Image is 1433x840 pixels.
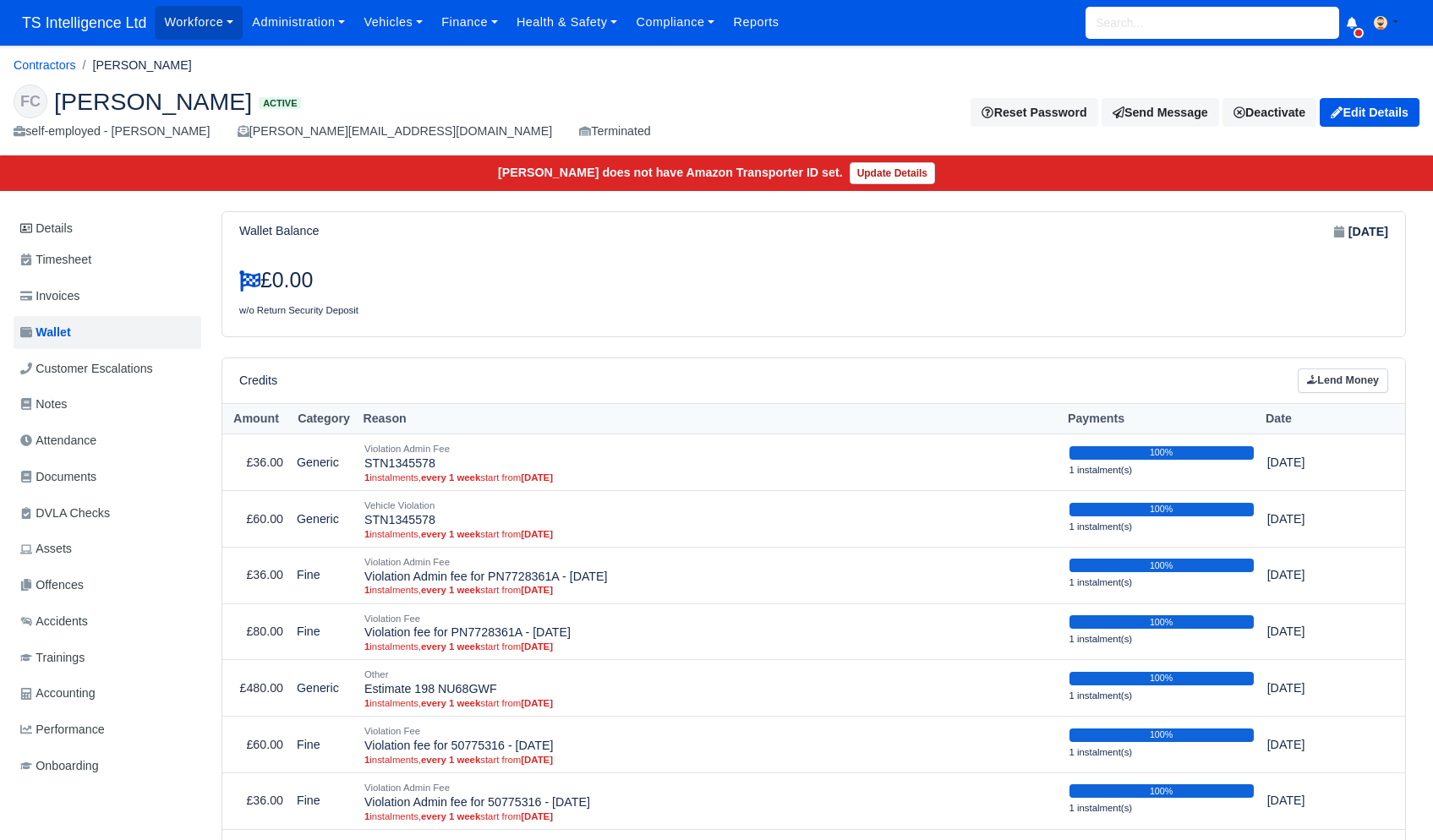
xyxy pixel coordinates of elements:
[20,286,79,306] span: Invoices
[358,772,1063,829] td: Violation Admin fee for 50775316 - [DATE]
[358,547,1063,603] td: Violation Admin fee for PN7728361A - [DATE]
[364,557,450,567] small: Violation Admin Fee
[1069,747,1133,757] small: 1 instalment(s)
[290,603,358,660] td: Fine
[1261,490,1370,547] td: [DATE]
[14,532,201,565] a: Assets
[1261,434,1370,491] td: [DATE]
[1069,503,1254,516] div: 100%
[222,490,290,547] td: £60.00
[239,268,801,293] h3: £0.00
[14,7,155,40] a: TS Intelligence Ltd
[290,772,358,829] td: Fine
[222,717,290,773] td: £60.00
[155,6,243,39] a: Workforce
[14,280,201,313] a: Invoices
[290,434,358,491] td: Generic
[364,444,450,454] small: Violation Admin Fee
[354,6,432,39] a: Vehicles
[14,85,47,118] div: FC
[222,660,290,717] td: £480.00
[364,726,420,736] small: Violation Fee
[364,810,1056,822] small: instalments, start from
[14,6,155,40] span: TS Intelligence Ltd
[364,641,1056,652] small: instalments, start from
[1261,403,1370,434] th: Date
[971,98,1097,127] button: Reset Password
[850,162,935,184] a: Update Details
[358,660,1063,717] td: Estimate 198 NU68GWF
[14,461,201,494] a: Documents
[1069,690,1133,701] small: 1 instalment(s)
[20,467,96,487] span: Documents
[20,684,96,703] span: Accounting
[222,403,290,434] th: Amount
[238,122,553,141] div: [PERSON_NAME][EMAIL_ADDRESS][DOMAIN_NAME]
[20,431,96,450] span: Attendance
[14,243,201,276] a: Timesheet
[1069,728,1254,742] div: 100%
[1069,634,1133,644] small: 1 instalment(s)
[364,529,369,539] strong: 1
[358,434,1063,491] td: STN1345578
[14,750,201,783] a: Onboarding
[1069,521,1133,532] small: 1 instalment(s)
[14,352,201,385] a: Customer Escalations
[1069,559,1254,572] div: 100%
[364,472,369,483] strong: 1
[20,250,91,270] span: Timesheet
[1222,98,1316,127] a: Deactivate
[290,547,358,603] td: Fine
[1261,547,1370,603] td: [DATE]
[20,539,72,559] span: Assets
[76,56,192,75] li: [PERSON_NAME]
[222,547,290,603] td: £36.00
[626,6,724,39] a: Compliance
[421,472,480,483] strong: every 1 week
[521,811,553,821] strong: [DATE]
[14,713,201,746] a: Performance
[20,612,88,631] span: Accidents
[521,698,553,708] strong: [DATE]
[521,585,553,595] strong: [DATE]
[20,359,153,379] span: Customer Escalations
[724,6,788,39] a: Reports
[358,603,1063,660] td: Violation fee for PN7728361A - [DATE]
[20,648,85,668] span: Trainings
[14,122,211,141] div: self-employed - [PERSON_NAME]
[364,754,1056,766] small: instalments, start from
[20,756,99,776] span: Onboarding
[14,58,76,72] a: Contractors
[358,490,1063,547] td: STN1345578
[521,641,553,652] strong: [DATE]
[507,6,627,39] a: Health & Safety
[1069,577,1133,587] small: 1 instalment(s)
[20,720,105,739] span: Performance
[364,698,369,708] strong: 1
[364,528,1056,540] small: instalments, start from
[14,677,201,710] a: Accounting
[20,323,71,342] span: Wallet
[290,717,358,773] td: Fine
[14,569,201,602] a: Offences
[222,603,290,660] td: £80.00
[20,575,84,595] span: Offences
[1,71,1432,155] div: Fabio Lima Candiza
[20,504,110,523] span: DVLA Checks
[243,6,354,39] a: Administration
[1102,98,1219,127] a: Send Message
[239,224,319,238] h6: Wallet Balance
[1348,222,1388,242] strong: [DATE]
[1261,660,1370,717] td: [DATE]
[1069,615,1254,629] div: 100%
[14,316,201,349] a: Wallet
[421,585,480,595] strong: every 1 week
[14,213,201,244] a: Details
[1261,772,1370,829] td: [DATE]
[521,529,553,539] strong: [DATE]
[358,403,1063,434] th: Reason
[290,660,358,717] td: Generic
[364,500,435,510] small: Vehicle Violation
[1063,403,1261,434] th: Payments
[1298,368,1388,393] a: Lend Money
